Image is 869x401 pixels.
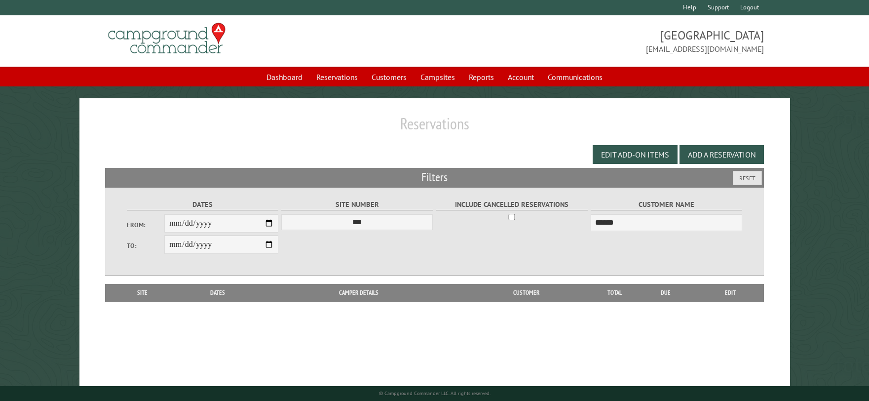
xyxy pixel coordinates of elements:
th: Dates [175,284,260,302]
button: Add a Reservation [680,145,764,164]
th: Customer [458,284,595,302]
label: Customer Name [591,199,742,210]
button: Edit Add-on Items [593,145,678,164]
a: Customers [366,68,413,86]
a: Dashboard [261,68,308,86]
th: Total [595,284,634,302]
th: Due [634,284,697,302]
a: Communications [542,68,608,86]
a: Campsites [415,68,461,86]
th: Edit [697,284,764,302]
th: Site [110,284,175,302]
h1: Reservations [105,114,763,141]
a: Reports [463,68,500,86]
button: Reset [733,171,762,185]
a: Account [502,68,540,86]
label: Dates [127,199,278,210]
label: From: [127,220,165,230]
a: Reservations [310,68,364,86]
label: Site Number [281,199,433,210]
span: [GEOGRAPHIC_DATA] [EMAIL_ADDRESS][DOMAIN_NAME] [435,27,764,55]
th: Camper Details [260,284,458,302]
label: To: [127,241,165,250]
small: © Campground Commander LLC. All rights reserved. [379,390,491,397]
img: Campground Commander [105,19,228,58]
label: Include Cancelled Reservations [436,199,588,210]
h2: Filters [105,168,763,187]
